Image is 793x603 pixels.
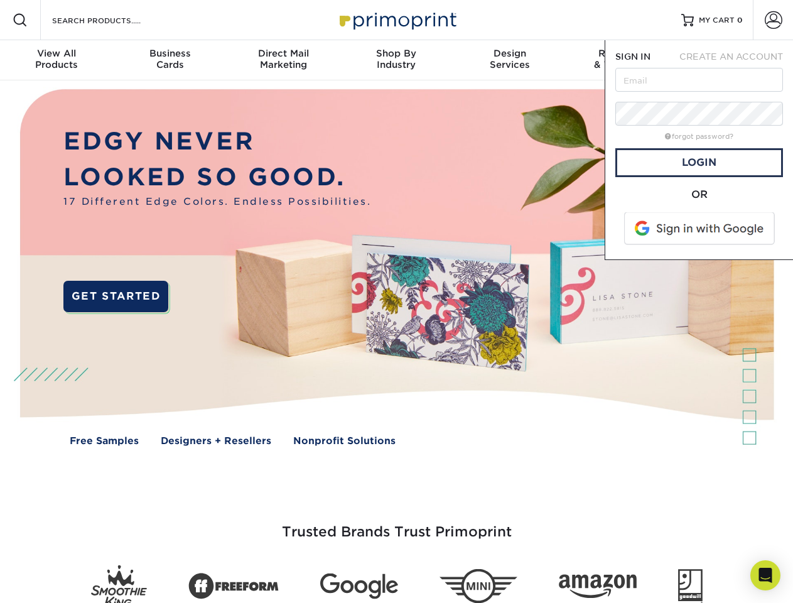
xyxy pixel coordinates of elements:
a: Direct MailMarketing [227,40,340,80]
a: Free Samples [70,434,139,448]
span: CREATE AN ACCOUNT [679,52,783,62]
p: EDGY NEVER [63,124,371,160]
div: Industry [340,48,453,70]
img: Amazon [559,575,637,599]
img: Goodwill [678,569,703,603]
a: Resources& Templates [566,40,679,80]
div: Open Intercom Messenger [750,560,780,590]
div: Cards [113,48,226,70]
div: OR [615,187,783,202]
a: DesignServices [453,40,566,80]
span: Design [453,48,566,59]
input: SEARCH PRODUCTS..... [51,13,173,28]
img: Google [320,573,398,599]
span: Shop By [340,48,453,59]
a: Designers + Resellers [161,434,271,448]
img: Primoprint [334,6,460,33]
a: Shop ByIndustry [340,40,453,80]
span: MY CART [699,15,735,26]
h3: Trusted Brands Trust Primoprint [30,494,764,555]
iframe: Google Customer Reviews [3,565,107,599]
input: Email [615,68,783,92]
div: Services [453,48,566,70]
p: LOOKED SO GOOD. [63,160,371,195]
a: forgot password? [665,133,733,141]
a: Login [615,148,783,177]
span: 0 [737,16,743,24]
span: 17 Different Edge Colors. Endless Possibilities. [63,195,371,209]
span: Direct Mail [227,48,340,59]
a: BusinessCards [113,40,226,80]
a: GET STARTED [63,281,168,312]
span: Business [113,48,226,59]
div: & Templates [566,48,679,70]
div: Marketing [227,48,340,70]
a: Nonprofit Solutions [293,434,396,448]
span: Resources [566,48,679,59]
span: SIGN IN [615,52,650,62]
